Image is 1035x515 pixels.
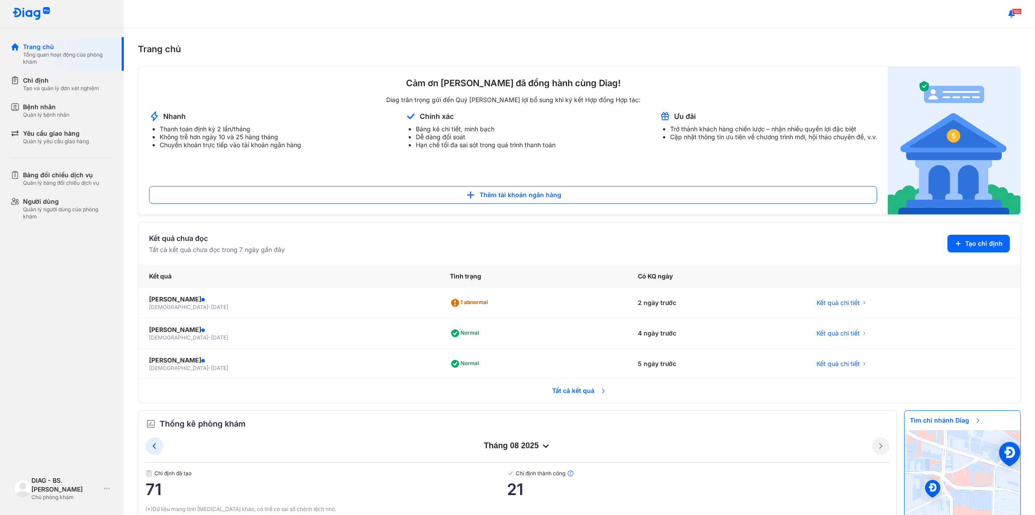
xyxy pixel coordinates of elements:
span: [DATE] [211,334,228,341]
button: Tạo chỉ định [947,235,1010,252]
span: - [208,304,211,310]
div: Cảm ơn [PERSON_NAME] đã đồng hành cùng Diag! [149,77,877,89]
div: Có KQ ngày [627,265,806,288]
div: Trang chủ [138,42,1021,56]
span: - [208,365,211,371]
div: (*)Dữ liệu mang tính [MEDICAL_DATA] khảo, có thể có sai số chênh lệch nhỏ. [146,505,889,513]
div: Tạo và quản lý đơn xét nghiệm [23,85,99,92]
div: Bảng đối chiếu dịch vụ [23,171,99,179]
div: Ưu đãi [674,111,696,121]
img: account-announcement [149,111,160,122]
div: Quản lý yêu cầu giao hàng [23,138,89,145]
span: Kết quả chi tiết [816,359,860,368]
div: 4 ngày trước [627,318,806,349]
img: account-announcement [405,111,416,122]
span: Tất cả kết quả [547,381,612,401]
div: Trang chủ [23,42,113,51]
li: Chuyển khoản trực tiếp vào tài khoản ngân hàng [160,141,301,149]
div: Quản lý người dùng của phòng khám [23,206,113,220]
div: Kết quả [138,265,439,288]
li: Trở thành khách hàng chiến lược – nhận nhiều quyền lợi đặc biệt [670,125,877,133]
div: Tình trạng [439,265,627,288]
div: Normal [450,326,483,340]
span: [DATE] [211,365,228,371]
div: [PERSON_NAME] [149,295,429,304]
div: Kết quả chưa đọc [149,233,285,244]
div: Normal [450,357,483,371]
span: [DEMOGRAPHIC_DATA] [149,304,208,310]
div: Bệnh nhân [23,103,69,111]
div: Nhanh [163,111,186,121]
div: [PERSON_NAME] [149,325,429,334]
span: [DATE] [211,304,228,310]
div: 5 ngày trước [627,349,806,379]
div: [PERSON_NAME] [149,356,429,365]
li: Thanh toán định kỳ 2 lần/tháng [160,125,301,133]
img: order.5a6da16c.svg [146,419,156,429]
img: logo [12,7,50,21]
div: DIAG - BS. [PERSON_NAME] [31,476,100,494]
div: Yêu cầu giao hàng [23,129,89,138]
div: Người dùng [23,197,113,206]
div: Tất cả kết quả chưa đọc trong 7 ngày gần đây [149,245,285,254]
div: tháng 08 2025 [163,441,872,451]
li: Không trễ hơn ngày 10 và 25 hàng tháng [160,133,301,141]
span: Chỉ định thành công [507,470,889,477]
img: account-announcement [659,111,671,122]
div: Quản lý bệnh nhân [23,111,69,118]
img: document.50c4cfd0.svg [146,470,153,477]
img: logo [14,480,31,497]
span: 160 [1012,8,1022,15]
span: Chỉ định đã tạo [146,470,507,477]
button: Thêm tài khoản ngân hàng [149,186,877,204]
img: info.7e716105.svg [567,470,574,477]
span: Tìm chi nhánh Diag [905,411,987,430]
span: Kết quả chi tiết [816,329,860,338]
span: - [208,334,211,341]
li: Dễ dàng đối soát [416,133,556,141]
li: Hạn chế tối đa sai sót trong quá trình thanh toán [416,141,556,149]
div: Chủ phòng khám [31,494,100,501]
div: Quản lý bảng đối chiếu dịch vụ [23,179,99,187]
span: 71 [146,481,507,498]
span: Kết quả chi tiết [816,298,860,307]
span: Thống kê phòng khám [160,418,245,430]
div: Chỉ định [23,76,99,85]
span: 21 [507,481,889,498]
img: account-announcement [888,67,1020,214]
div: Diag trân trọng gửi đến Quý [PERSON_NAME] lợi bổ sung khi ký kết Hợp đồng Hợp tác: [149,96,877,104]
img: checked-green.01cc79e0.svg [507,470,514,477]
li: Cập nhật thông tin ưu tiên về chương trình mới, hội thảo chuyên đề, v.v. [670,133,877,141]
span: [DEMOGRAPHIC_DATA] [149,365,208,371]
div: Tổng quan hoạt động của phòng khám [23,51,113,65]
div: 1 abnormal [450,296,491,310]
div: 2 ngày trước [627,288,806,318]
li: Bảng kê chi tiết, minh bạch [416,125,556,133]
span: [DEMOGRAPHIC_DATA] [149,334,208,341]
span: Tạo chỉ định [965,239,1003,248]
div: Chính xác [420,111,454,121]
